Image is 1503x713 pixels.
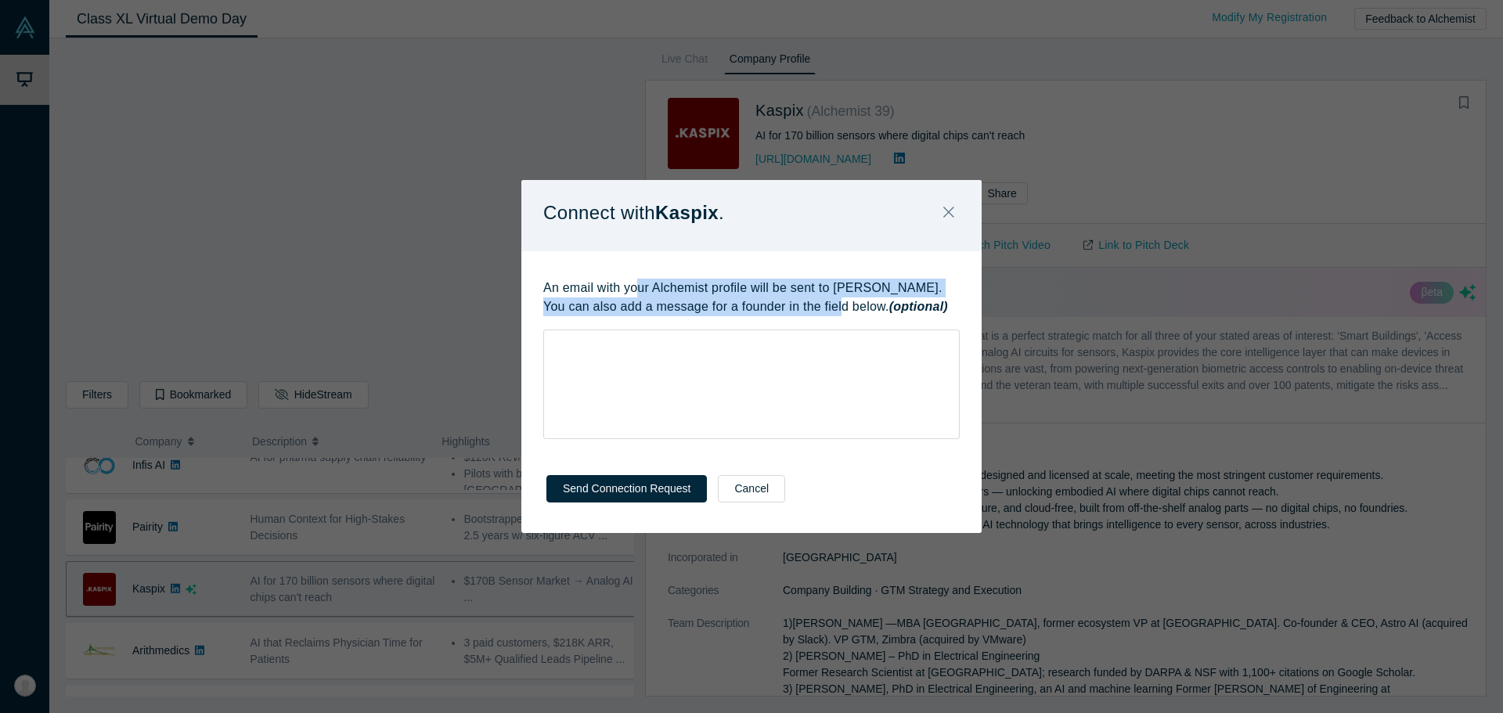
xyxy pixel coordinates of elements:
div: rdw-wrapper [543,329,960,439]
button: Send Connection Request [546,475,707,502]
p: An email with your Alchemist profile will be sent to [PERSON_NAME]. You can also add a message fo... [543,279,960,316]
strong: Kaspix [655,202,719,223]
p: Connect with . [543,196,724,229]
strong: (optional) [889,300,948,313]
button: Cancel [718,475,785,502]
button: Close [932,196,965,230]
div: rdw-editor [554,335,950,351]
